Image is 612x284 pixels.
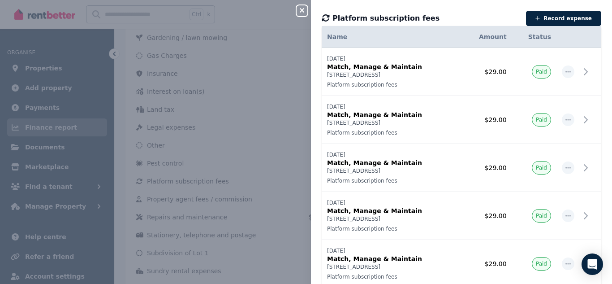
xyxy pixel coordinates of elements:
td: $29.00 [461,96,512,144]
span: Paid [536,212,547,219]
td: $29.00 [461,48,512,96]
span: Paid [536,260,547,267]
td: $29.00 [461,192,512,240]
button: Record expense [526,11,601,26]
p: [DATE] [327,103,456,110]
p: Match, Manage & Maintain [327,62,456,71]
p: Platform subscription fees [327,129,456,136]
p: Platform subscription fees [327,177,456,184]
p: [STREET_ADDRESS] [327,71,456,79]
p: Platform subscription fees [327,81,456,88]
p: [DATE] [327,151,456,158]
p: [STREET_ADDRESS] [327,215,456,223]
p: Match, Manage & Maintain [327,254,456,263]
span: Paid [536,164,547,171]
th: Status [512,26,556,48]
th: Amount [461,26,512,48]
p: Match, Manage & Maintain [327,206,456,215]
p: [DATE] [327,199,456,206]
span: Platform subscription fees [332,13,440,24]
span: Paid [536,68,547,75]
td: $29.00 [461,144,512,192]
p: [STREET_ADDRESS] [327,263,456,271]
th: Name [322,26,461,48]
p: [DATE] [327,55,456,62]
p: Platform subscription fees [327,273,456,280]
div: Open Intercom Messenger [582,253,603,275]
span: Paid [536,116,547,123]
p: Match, Manage & Maintain [327,158,456,167]
p: [DATE] [327,247,456,254]
p: [STREET_ADDRESS] [327,167,456,175]
p: Platform subscription fees [327,225,456,232]
p: Match, Manage & Maintain [327,110,456,119]
p: [STREET_ADDRESS] [327,119,456,127]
